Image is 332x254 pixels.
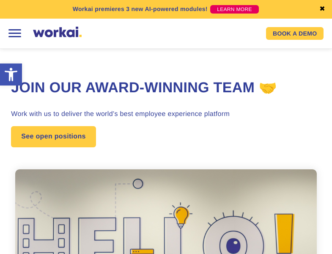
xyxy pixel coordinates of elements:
[210,5,259,14] a: LEARN MORE
[73,5,208,14] p: Workai premieres 3 new AI-powered modules!
[266,27,324,40] a: BOOK A DEMO
[11,109,321,119] h3: Work with us to deliver the world’s best employee experience platform
[319,6,325,13] a: ✖
[11,78,321,98] h1: Join our award-winning team 🤝
[11,126,96,147] a: See open positions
